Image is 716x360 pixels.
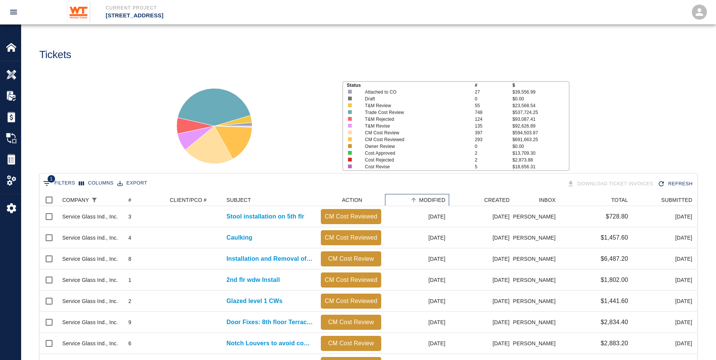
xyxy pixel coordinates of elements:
[365,136,464,143] p: CM Cost Reviewed
[48,175,55,183] span: 1
[324,339,378,348] p: CM Cost Review
[678,324,716,360] iframe: Chat Widget
[559,194,632,206] div: TOTAL
[513,102,569,109] p: $23,568.54
[449,194,513,206] div: CREATED
[449,269,513,291] div: [DATE]
[513,248,559,269] div: [PERSON_NAME]
[62,234,118,242] div: Service Glass Ind., Inc.
[475,163,513,170] p: 5
[385,333,449,354] div: [DATE]
[226,194,251,206] div: SUBJECT
[656,177,696,191] button: Refresh
[223,194,317,206] div: SUBJECT
[385,291,449,312] div: [DATE]
[408,195,419,205] button: Sort
[449,312,513,333] div: [DATE]
[513,82,569,89] p: $
[419,194,445,206] div: MODIFIED
[449,333,513,354] div: [DATE]
[365,89,464,95] p: Attached to CO
[449,248,513,269] div: [DATE]
[226,318,313,327] a: Door Fixes: 8th floor Terraces
[385,312,449,333] div: [DATE]
[77,177,115,189] button: Select columns
[365,102,464,109] p: T&M Review
[385,269,449,291] div: [DATE]
[475,109,513,116] p: 748
[475,89,513,95] p: 27
[475,143,513,150] p: 0
[324,254,378,263] p: CM Cost Review
[166,194,223,206] div: CLIENT/PCO #
[632,312,696,333] div: [DATE]
[128,255,131,263] div: 8
[513,123,569,129] p: $92,626.89
[365,123,464,129] p: T&M Revise
[324,297,378,306] p: CM Cost Reviewed
[513,89,569,95] p: $39,556.99
[513,157,569,163] p: $2,873.88
[324,318,378,327] p: CM Cost Review
[226,339,313,348] a: Notch Louvers to avoid concrete beams
[601,318,628,327] p: $2,834.40
[62,340,118,347] div: Service Glass Ind., Inc.
[475,95,513,102] p: 0
[365,157,464,163] p: Cost Rejected
[656,177,696,191] div: Refresh the list
[513,291,559,312] div: [PERSON_NAME]
[632,269,696,291] div: [DATE]
[385,194,449,206] div: MODIFIED
[226,212,304,221] a: Stool installation on 5th flr
[475,123,513,129] p: 135
[513,194,559,206] div: INBOX
[128,234,131,242] div: 4
[89,195,100,205] div: 1 active filter
[365,129,464,136] p: CM Cost Review
[385,227,449,248] div: [DATE]
[513,150,569,157] p: $13,709.30
[661,194,692,206] div: SUBMITTED
[59,194,125,206] div: COMPANY
[475,82,513,89] p: #
[449,227,513,248] div: [DATE]
[449,291,513,312] div: [DATE]
[513,333,559,354] div: [PERSON_NAME]
[365,95,464,102] p: Draft
[365,116,464,123] p: T&M Rejected
[39,49,71,61] h1: Tickets
[226,233,253,242] a: Caulking
[128,318,131,326] div: 9
[385,206,449,227] div: [DATE]
[324,212,378,221] p: CM Cost Reviewed
[106,11,399,20] p: [STREET_ADDRESS]
[115,177,149,189] button: Export
[601,233,628,242] p: $1,457.60
[324,233,378,242] p: CM Cost Reviewed
[62,213,118,220] div: Service Glass Ind., Inc.
[317,194,385,206] div: ACTION
[539,194,556,206] div: INBOX
[67,2,91,23] img: Whiting-Turner
[128,297,131,305] div: 2
[632,194,696,206] div: SUBMITTED
[632,333,696,354] div: [DATE]
[611,194,628,206] div: TOTAL
[226,254,313,263] p: Installation and Removal of CW01 Framing
[128,194,131,206] div: #
[513,116,569,123] p: $93,087.41
[125,194,166,206] div: #
[484,194,510,206] div: CREATED
[475,150,513,157] p: 2
[475,129,513,136] p: 397
[632,227,696,248] div: [DATE]
[342,194,362,206] div: ACTION
[62,255,118,263] div: Service Glass Ind., Inc.
[513,143,569,150] p: $0.00
[632,248,696,269] div: [DATE]
[226,297,283,306] a: Glazed level 1 CWs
